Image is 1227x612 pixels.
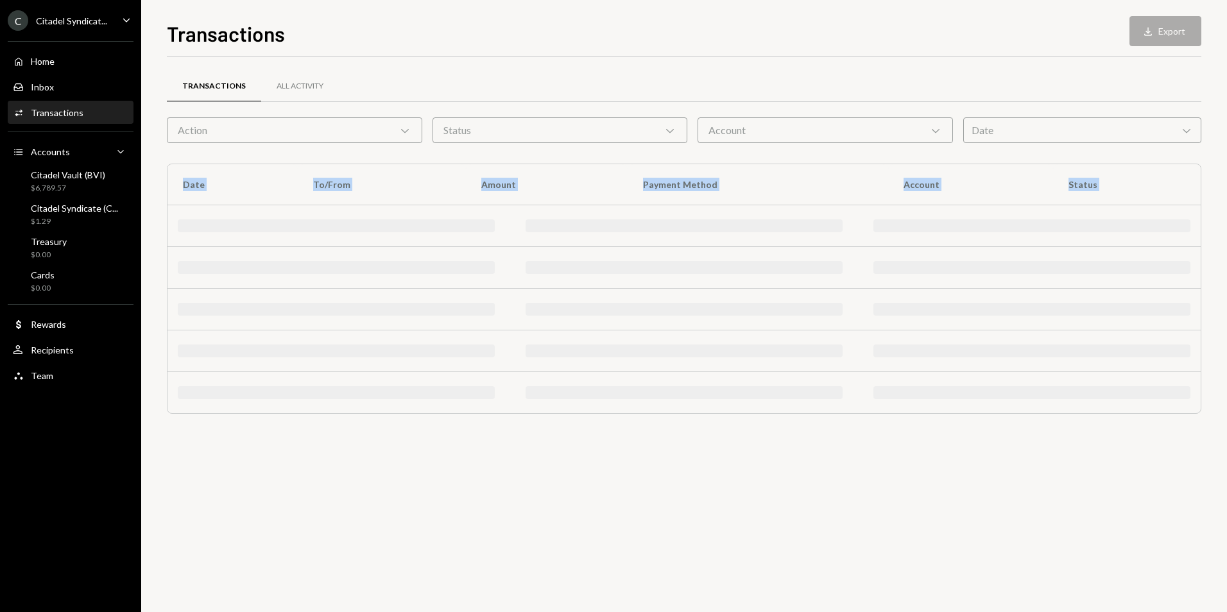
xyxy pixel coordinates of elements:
[167,164,298,205] th: Date
[36,15,107,26] div: Citadel Syndicat...
[8,49,133,72] a: Home
[8,266,133,296] a: Cards$0.00
[167,21,285,46] h1: Transactions
[31,370,53,381] div: Team
[8,232,133,263] a: Treasury$0.00
[31,236,67,247] div: Treasury
[31,203,118,214] div: Citadel Syndicate (C...
[31,344,74,355] div: Recipients
[8,140,133,163] a: Accounts
[261,70,339,103] a: All Activity
[433,117,688,143] div: Status
[963,117,1201,143] div: Date
[31,183,105,194] div: $6,789.57
[31,250,67,260] div: $0.00
[31,269,55,280] div: Cards
[8,75,133,98] a: Inbox
[31,81,54,92] div: Inbox
[298,164,466,205] th: To/From
[8,338,133,361] a: Recipients
[31,146,70,157] div: Accounts
[31,216,118,227] div: $1.29
[8,199,133,230] a: Citadel Syndicate (C...$1.29
[31,107,83,118] div: Transactions
[8,312,133,336] a: Rewards
[31,169,105,180] div: Citadel Vault (BVI)
[8,10,28,31] div: C
[888,164,1053,205] th: Account
[466,164,628,205] th: Amount
[8,166,133,196] a: Citadel Vault (BVI)$6,789.57
[31,319,66,330] div: Rewards
[8,101,133,124] a: Transactions
[628,164,888,205] th: Payment Method
[31,56,55,67] div: Home
[8,364,133,387] a: Team
[167,117,422,143] div: Action
[167,70,261,103] a: Transactions
[277,81,323,92] div: All Activity
[182,81,246,92] div: Transactions
[1053,164,1201,205] th: Status
[698,117,953,143] div: Account
[31,283,55,294] div: $0.00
